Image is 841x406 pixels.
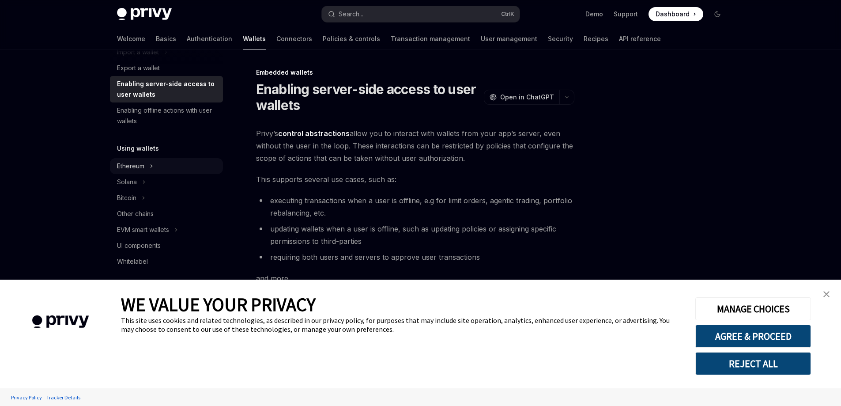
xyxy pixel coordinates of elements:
div: Solana [117,177,137,187]
h1: Enabling server-side access to user wallets [256,81,480,113]
a: Transaction management [391,28,470,49]
span: Privy’s allow you to interact with wallets from your app’s server, even without the user in the l... [256,127,574,164]
a: Connectors [276,28,312,49]
a: Whitelabel [110,254,223,269]
div: EVM smart wallets [117,224,169,235]
a: Demo [585,10,603,19]
a: Basics [156,28,176,49]
span: and more. [256,272,574,285]
button: REJECT ALL [695,352,811,375]
a: Enabling offline actions with user wallets [110,102,223,129]
div: Search... [339,9,363,19]
a: Authentication [187,28,232,49]
a: User management [481,28,537,49]
a: Wallets [243,28,266,49]
div: Enabling server-side access to user wallets [117,79,218,100]
a: close banner [818,285,835,303]
span: Dashboard [656,10,690,19]
button: MANAGE CHOICES [695,297,811,320]
li: updating wallets when a user is offline, such as updating policies or assigning specific permissi... [256,223,574,247]
div: UI components [117,240,161,251]
a: Privacy Policy [9,390,44,405]
a: Other chains [110,206,223,222]
div: This site uses cookies and related technologies, as described in our privacy policy, for purposes... [121,316,682,334]
div: Embedded wallets [256,68,574,77]
img: company logo [13,303,108,341]
div: Export a wallet [117,63,160,73]
button: Search...CtrlK [322,6,520,22]
a: Recipes [584,28,608,49]
a: Enabling server-side access to user wallets [110,76,223,102]
img: close banner [823,291,830,297]
div: Other chains [117,209,154,219]
button: AGREE & PROCEED [695,325,811,348]
span: WE VALUE YOUR PRIVACY [121,293,316,316]
li: executing transactions when a user is offline, e.g for limit orders, agentic trading, portfolio r... [256,194,574,219]
span: This supports several use cases, such as: [256,173,574,186]
div: Bitcoin [117,193,136,203]
span: Ctrl K [501,11,514,18]
h5: Using wallets [117,143,159,154]
a: Tracker Details [44,390,83,405]
li: requiring both users and servers to approve user transactions [256,251,574,263]
div: Whitelabel [117,256,148,267]
a: Policies & controls [323,28,380,49]
img: dark logo [117,8,172,20]
a: Support [614,10,638,19]
button: Open in ChatGPT [484,90,559,105]
div: Ethereum [117,161,144,171]
a: API reference [619,28,661,49]
a: Dashboard [649,7,703,21]
div: Enabling offline actions with user wallets [117,105,218,126]
a: Welcome [117,28,145,49]
a: Security [548,28,573,49]
a: UI components [110,238,223,254]
span: Open in ChatGPT [500,93,554,102]
a: control abstractions [278,129,350,138]
a: Export a wallet [110,60,223,76]
button: Toggle dark mode [710,7,724,21]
